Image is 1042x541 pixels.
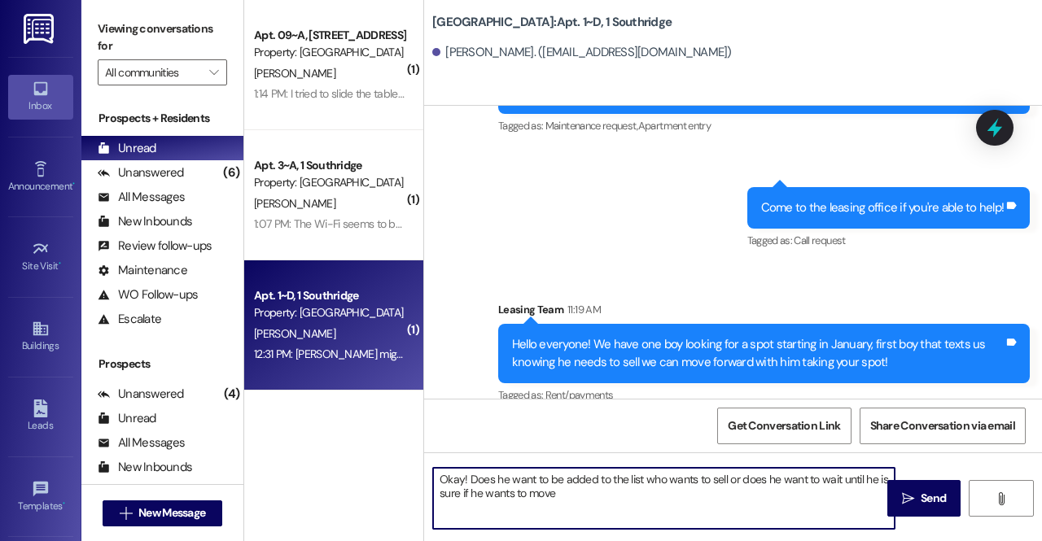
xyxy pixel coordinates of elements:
div: Escalate [98,311,161,328]
div: Tagged as: [747,229,1031,252]
span: Maintenance request , [545,119,638,133]
span: • [59,258,61,269]
div: Tagged as: [498,383,1030,407]
input: All communities [105,59,201,85]
span: • [63,498,65,509]
span: Apartment entry [638,119,711,133]
a: Leads [8,395,73,438]
div: Leasing Team [498,301,1030,324]
i:  [120,507,132,520]
div: Maintenance [98,262,187,279]
div: Property: [GEOGRAPHIC_DATA] [254,44,405,61]
div: Apt. 09~A, [STREET_ADDRESS] [254,27,405,44]
a: Inbox [8,75,73,119]
div: Apt. 3~A, 1 Southridge [254,157,405,174]
span: Share Conversation via email [870,417,1015,434]
div: 12:31 PM: [PERSON_NAME] might want to sell [254,347,462,361]
span: New Message [138,504,205,521]
div: Prospects + Residents [81,110,243,127]
div: Property: [GEOGRAPHIC_DATA] [254,174,405,191]
button: New Message [103,500,223,526]
div: Unread [98,140,156,157]
span: • [72,178,75,190]
img: ResiDesk Logo [24,14,57,44]
div: Review follow-ups [98,238,212,255]
span: Send [921,490,946,507]
button: Share Conversation via email [860,408,1026,444]
span: [PERSON_NAME] [254,66,335,81]
div: Unread [98,410,156,427]
div: (4) [220,382,243,407]
div: Tagged as: [498,114,1030,137]
div: WO Follow-ups [98,286,198,303]
div: All Messages [98,434,185,452]
span: [PERSON_NAME] [254,196,335,211]
div: 1:07 PM: The Wi-Fi seems to be down throughout the apartments. Is there an announcement I missed ... [254,216,801,231]
div: Come to the leasing office if you're able to help! [761,199,1005,216]
div: Prospects [81,356,243,373]
div: New Inbounds [98,213,192,230]
span: Rent/payments [545,388,614,402]
label: Viewing conversations for [98,16,227,59]
i:  [209,66,218,79]
a: Site Visit • [8,235,73,279]
a: Buildings [8,315,73,359]
i:  [902,492,914,505]
b: [GEOGRAPHIC_DATA]: Apt. 1~D, 1 Southridge [432,14,672,31]
i:  [995,492,1007,505]
a: Templates • [8,475,73,519]
div: Unanswered [98,164,184,181]
div: All Messages [98,189,185,206]
div: Apt. 1~D, 1 Southridge [254,287,405,304]
button: Send [887,480,961,517]
span: Get Conversation Link [728,417,840,434]
div: Hello everyone! We have one boy looking for a spot starting in January, first boy that texts us k... [512,336,1004,371]
div: Property: [GEOGRAPHIC_DATA] [254,304,405,321]
div: (6) [219,160,243,185]
textarea: Okay! Does he want to be added to the list who wants to sell or does he want to wait until he is ... [433,468,895,529]
span: Call request [794,233,845,247]
button: Get Conversation Link [717,408,851,444]
div: Unanswered [98,386,184,403]
div: [PERSON_NAME]. ([EMAIL_ADDRESS][DOMAIN_NAME]) [432,44,732,61]
span: [PERSON_NAME] [254,326,335,341]
div: 11:19 AM [563,301,601,318]
div: New Inbounds [98,459,192,476]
